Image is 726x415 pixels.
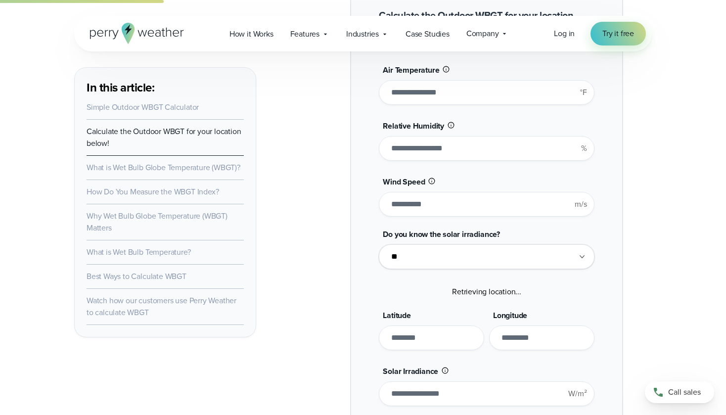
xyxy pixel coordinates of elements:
[466,28,499,40] span: Company
[87,210,227,233] a: Why Wet Bulb Globe Temperature (WBGT) Matters
[383,229,500,240] span: Do you know the solar irradiance?
[383,310,410,321] span: Latitude
[590,22,646,46] a: Try it free
[87,126,241,149] a: Calculate the Outdoor WBGT for your location below!
[87,186,219,197] a: How Do You Measure the WBGT Index?
[346,28,379,40] span: Industries
[229,28,273,40] span: How it Works
[554,28,575,39] span: Log in
[87,101,199,113] a: Simple Outdoor WBGT Calculator
[87,246,190,258] a: What is Wet Bulb Temperature?
[290,28,319,40] span: Features
[383,176,425,187] span: Wind Speed
[383,366,438,377] span: Solar Irradiance
[87,295,236,318] a: Watch how our customers use Perry Weather to calculate WBGT
[554,28,575,40] a: Log in
[645,381,714,403] a: Call sales
[87,162,240,173] a: What is Wet Bulb Globe Temperature (WBGT)?
[383,64,439,76] span: Air Temperature
[406,28,450,40] span: Case Studies
[668,386,701,398] span: Call sales
[452,286,521,297] span: Retrieving location...
[87,271,186,282] a: Best Ways to Calculate WBGT
[383,120,444,132] span: Relative Humidity
[397,24,458,44] a: Case Studies
[221,24,282,44] a: How it Works
[379,8,594,37] h2: Calculate the Outdoor WBGT for your location below!
[87,80,244,95] h3: In this article:
[602,28,634,40] span: Try it free
[493,310,527,321] span: Longitude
